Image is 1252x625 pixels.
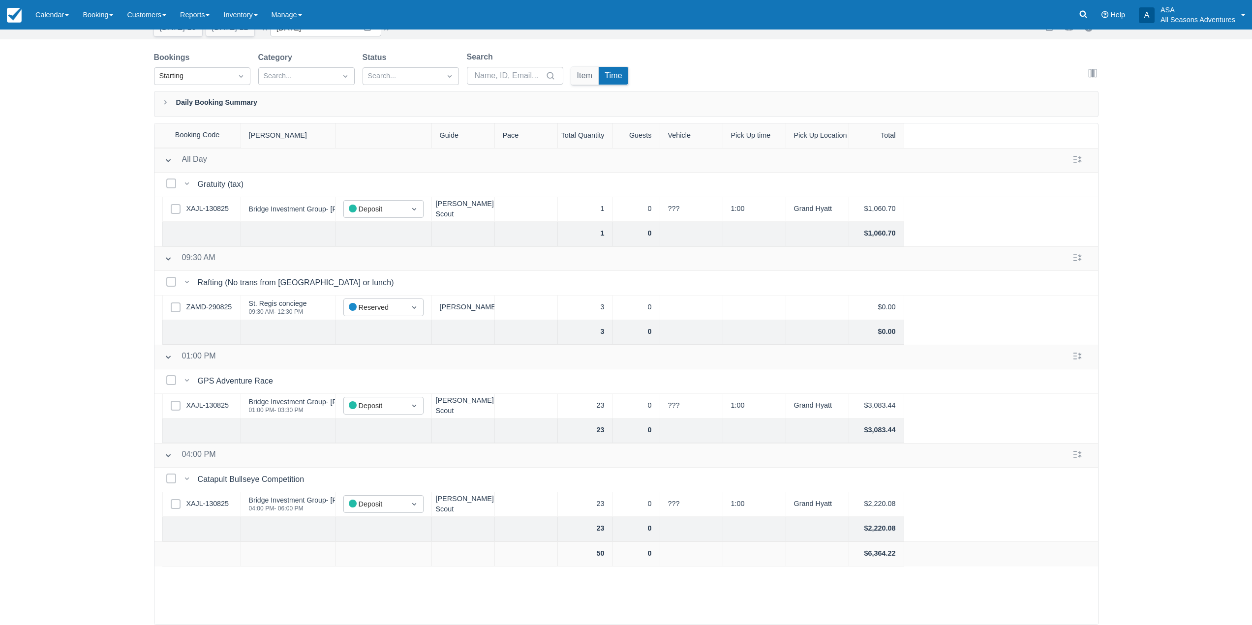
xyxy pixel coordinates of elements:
[558,197,613,222] div: 1
[409,302,419,312] span: Dropdown icon
[786,197,849,222] div: Grand Hyatt
[723,492,786,517] div: 1:00
[849,517,904,541] div: $2,220.08
[723,394,786,418] div: 1:00
[613,320,660,345] div: 0
[849,320,904,345] div: $0.00
[432,296,495,320] div: [PERSON_NAME]
[154,52,194,63] label: Bookings
[660,394,723,418] div: ???
[409,401,419,411] span: Dropdown icon
[558,517,613,541] div: 23
[160,250,219,268] button: 09:30 AM
[558,296,613,320] div: 3
[432,394,495,418] div: [PERSON_NAME], Scout
[849,296,904,320] div: $0.00
[154,91,1099,117] div: Daily Booking Summary
[236,71,246,81] span: Dropdown icon
[475,67,544,85] input: Name, ID, Email...
[786,492,849,517] div: Grand Hyatt
[849,123,904,148] div: Total
[445,71,455,81] span: Dropdown icon
[340,71,350,81] span: Dropdown icon
[349,499,400,510] div: Deposit
[160,348,220,366] button: 01:00 PM
[249,206,388,212] div: Bridge Investment Group- [PERSON_NAME]
[849,492,904,517] div: $2,220.08
[432,123,495,148] div: Guide
[198,277,398,289] div: Rafting (No trans from [GEOGRAPHIC_DATA] or lunch)
[613,222,660,246] div: 0
[613,296,660,320] div: 0
[786,394,849,418] div: Grand Hyatt
[599,67,628,85] button: Time
[1110,11,1125,19] span: Help
[613,492,660,517] div: 0
[723,123,786,148] div: Pick Up time
[495,123,558,148] div: Pace
[186,499,229,509] a: XAJL-130825
[1139,7,1155,23] div: A
[241,123,336,148] div: [PERSON_NAME]
[558,492,613,517] div: 23
[786,123,849,148] div: Pick Up Location
[660,492,723,517] div: ???
[558,542,613,566] div: 50
[613,394,660,418] div: 0
[154,123,241,148] div: Booking Code
[571,67,599,85] button: Item
[198,474,308,485] div: Catapult Bullseye Competition
[349,302,400,313] div: Reserved
[249,398,388,405] div: Bridge Investment Group- [PERSON_NAME]
[349,400,400,412] div: Deposit
[613,517,660,541] div: 0
[159,71,227,82] div: Starting
[249,506,388,511] div: 04:00 PM - 06:00 PM
[660,197,723,222] div: ???
[1101,11,1108,18] i: Help
[349,204,400,215] div: Deposit
[432,197,495,222] div: [PERSON_NAME], Scout
[613,418,660,443] div: 0
[613,542,660,566] div: 0
[160,151,211,169] button: All Day
[186,400,229,411] a: XAJL-130825
[660,123,723,148] div: Vehicle
[849,542,904,566] div: $6,364.22
[198,375,277,387] div: GPS Adventure Race
[160,446,220,464] button: 04:00 PM
[849,222,904,246] div: $1,060.70
[249,497,388,504] div: Bridge Investment Group- [PERSON_NAME]
[613,197,660,222] div: 0
[849,394,904,418] div: $3,083.44
[1160,15,1235,25] p: All Seasons Adventures
[467,51,497,63] label: Search
[558,123,613,148] div: Total Quantity
[198,179,248,190] div: Gratuity (tax)
[558,394,613,418] div: 23
[186,302,232,313] a: ZAMD-290825
[7,8,22,23] img: checkfront-main-nav-mini-logo.png
[258,52,296,63] label: Category
[849,418,904,443] div: $3,083.44
[558,320,613,345] div: 3
[558,418,613,443] div: 23
[432,492,495,517] div: [PERSON_NAME], Scout
[249,407,388,413] div: 01:00 PM - 03:30 PM
[249,300,307,307] div: St. Regis conciege
[186,204,229,214] a: XAJL-130825
[409,499,419,509] span: Dropdown icon
[249,309,307,315] div: 09:30 AM - 12:30 PM
[849,197,904,222] div: $1,060.70
[363,52,391,63] label: Status
[613,123,660,148] div: Guests
[558,222,613,246] div: 1
[1160,5,1235,15] p: ASA
[409,204,419,214] span: Dropdown icon
[723,197,786,222] div: 1:00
